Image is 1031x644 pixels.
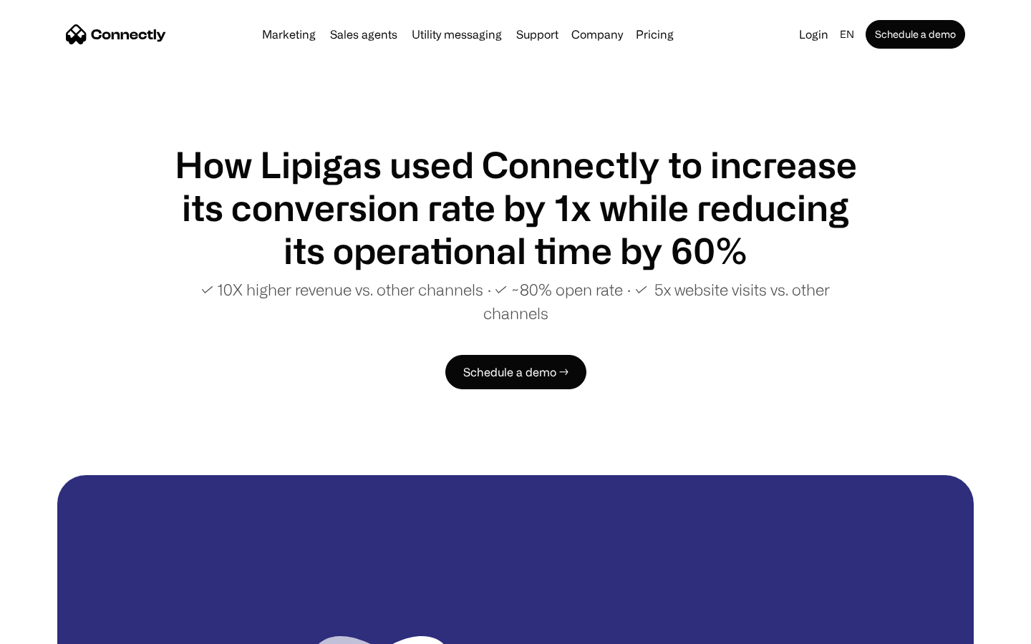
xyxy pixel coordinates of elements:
a: Marketing [256,29,321,40]
p: ✓ 10X higher revenue vs. other channels ∙ ✓ ~80% open rate ∙ ✓ 5x website visits vs. other channels [172,278,859,325]
a: Login [793,24,834,44]
a: Sales agents [324,29,403,40]
a: Pricing [630,29,679,40]
div: Company [571,24,623,44]
a: Utility messaging [406,29,508,40]
a: Support [510,29,564,40]
a: Schedule a demo [866,20,965,49]
div: en [840,24,854,44]
h1: How Lipigas used Connectly to increase its conversion rate by 1x while reducing its operational t... [172,143,859,272]
aside: Language selected: English [14,618,86,639]
ul: Language list [29,619,86,639]
a: Schedule a demo → [445,355,586,389]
